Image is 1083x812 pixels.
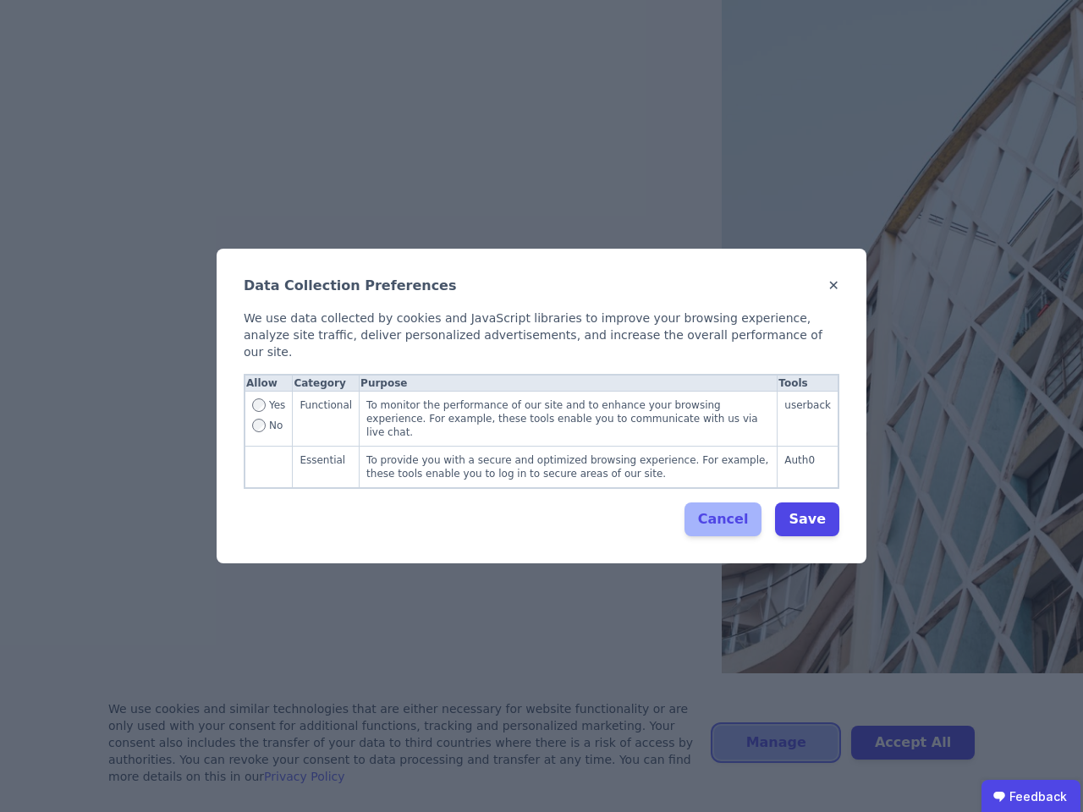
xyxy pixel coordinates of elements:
[293,447,360,488] td: Essential
[360,447,778,488] td: To provide you with a secure and optimized browsing experience. For example, these tools enable y...
[360,392,778,447] td: To monitor the performance of our site and to enhance your browsing experience. For example, thes...
[775,502,839,536] button: Save
[293,376,360,392] th: Category
[360,376,778,392] th: Purpose
[252,419,266,432] input: Disallow Functional tracking
[778,376,838,392] th: Tools
[245,376,293,392] th: Allow
[778,392,838,447] td: userback
[244,310,839,360] div: We use data collected by cookies and JavaScript libraries to improve your browsing experience, an...
[244,276,457,296] h2: Data Collection Preferences
[269,398,285,419] span: Yes
[828,276,839,296] button: ✕
[293,392,360,447] td: Functional
[778,447,838,488] td: Auth0
[252,398,266,412] input: Allow Functional tracking
[684,502,762,536] button: Cancel
[269,419,283,432] span: No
